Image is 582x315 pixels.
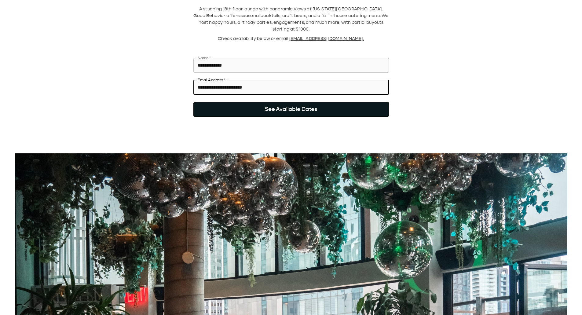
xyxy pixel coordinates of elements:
label: Email Address [198,77,225,82]
span: [EMAIL_ADDRESS][DOMAIN_NAME]. [289,36,364,41]
button: See Available Dates [193,102,389,117]
p: A stunning 18th floor lounge with panoramic views of [US_STATE][GEOGRAPHIC_DATA]. Good Behavior o... [193,6,389,33]
label: Name [198,55,211,60]
span: Check availability below or email [218,36,289,41]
